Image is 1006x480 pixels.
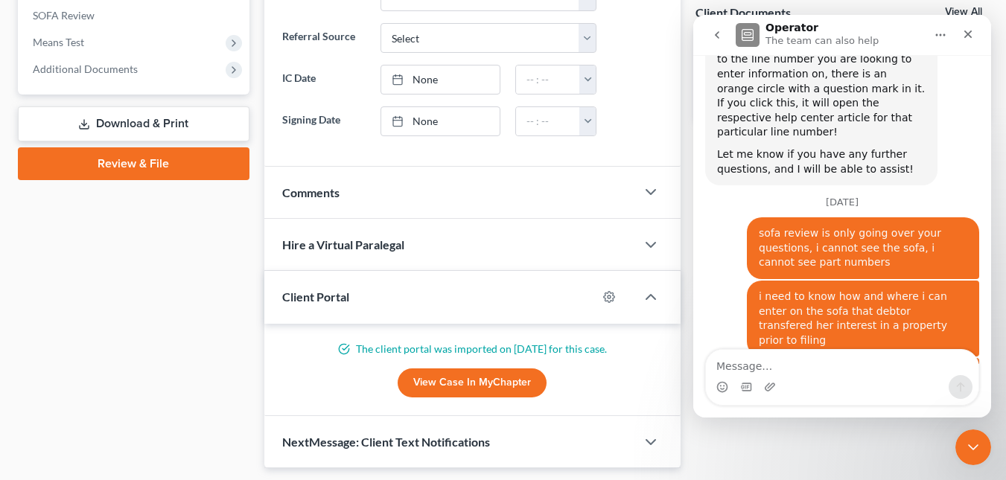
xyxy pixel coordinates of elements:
div: Tracy says… [12,202,286,266]
span: NextMessage: Client Text Notifications [282,435,490,449]
a: SOFA Review [21,2,249,29]
a: None [381,65,500,94]
a: View Case in MyChapter [398,368,547,398]
span: Comments [282,185,340,199]
span: Means Test [33,36,84,48]
input: -- : -- [516,65,580,94]
button: Gif picker [47,366,59,378]
a: View All [945,7,982,17]
span: Additional Documents [33,63,138,75]
div: i need to know how and where i can enter on the sofa that debtor transfered her interest in a pro... [66,275,274,333]
button: Emoji picker [23,366,35,378]
label: IC Date [275,65,374,95]
label: Referral Source [275,23,374,53]
div: Let me know if you have any further questions, and I will be able to assist! [24,132,232,161]
span: SOFA Review [33,9,95,22]
button: Send a message… [255,360,279,384]
iframe: Intercom live chat [955,429,991,465]
div: For future reference, you can go to the SOFA review within the case, and next to the line number ... [24,8,232,125]
div: sofa review is only going over your questions, i cannot see the sofa, i cannot see part numbers [54,202,286,264]
input: -- : -- [516,107,580,135]
textarea: Message… [13,335,285,360]
div: Client Documents [695,4,791,20]
div: sofa review is only going over your questions, i cannot see the sofa, i cannot see part numbers [66,211,274,255]
span: Client Portal [282,289,349,304]
div: [DATE] [12,182,286,202]
p: The client portal was imported on [DATE] for this case. [282,342,663,356]
a: Review & File [18,147,249,180]
a: None [381,107,500,135]
iframe: Intercom live chat [693,15,991,417]
button: Upload attachment [71,366,83,378]
label: Signing Date [275,106,374,136]
a: Download & Print [18,106,249,141]
div: Tracy says… [12,266,286,343]
span: Hire a Virtual Paralegal [282,237,404,252]
div: i need to know how and where i can enter on the sofa that debtor transfered her interest in a pro... [54,266,286,342]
